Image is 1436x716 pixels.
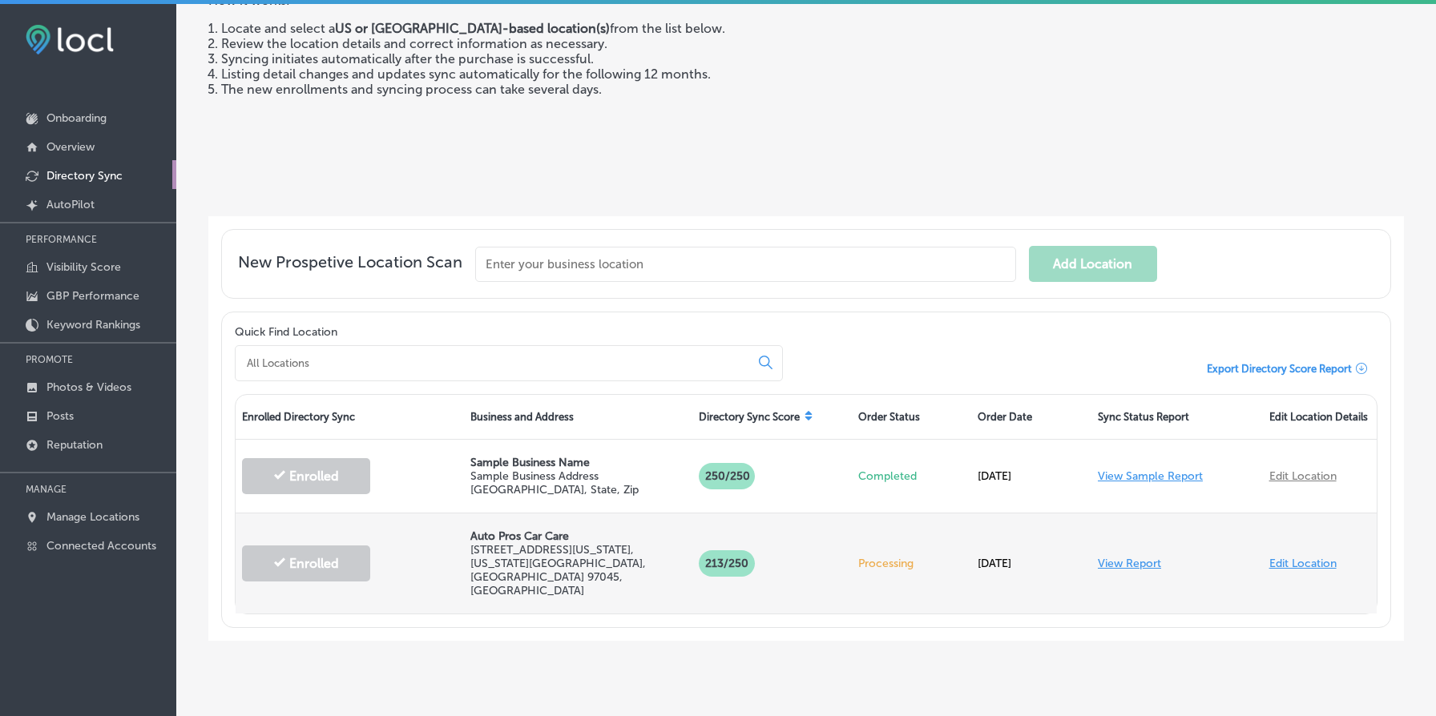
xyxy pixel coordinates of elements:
div: Sync Status Report [1091,395,1263,439]
input: All Locations [245,356,746,370]
div: Directory Sync Score [692,395,852,439]
li: The new enrollments and syncing process can take several days. [221,82,918,97]
p: 250/250 [699,463,755,489]
p: Posts [46,409,74,423]
div: Order Status [852,395,972,439]
div: Enrolled Directory Sync [236,395,464,439]
li: Syncing initiates automatically after the purchase is successful. [221,51,918,66]
li: Locate and select a from the list below. [221,21,918,36]
p: Directory Sync [46,169,123,183]
p: Connected Accounts [46,539,156,553]
p: [GEOGRAPHIC_DATA], State, Zip [470,483,686,497]
li: Listing detail changes and updates sync automatically for the following 12 months. [221,66,918,82]
p: Manage Locations [46,510,139,524]
li: Review the location details and correct information as necessary. [221,36,918,51]
button: Enrolled [242,458,370,494]
p: Completed [858,469,966,483]
span: Export Directory Score Report [1207,363,1352,375]
p: Photos & Videos [46,380,131,394]
a: Edit Location [1269,557,1337,570]
p: Auto Pros Car Care [470,529,686,543]
div: [DATE] [971,541,1091,586]
input: Enter your business location [475,247,1016,282]
a: View Report [1098,557,1161,570]
img: fda3e92497d09a02dc62c9cd864e3231.png [26,25,114,54]
label: Quick Find Location [235,325,337,339]
p: AutoPilot [46,198,95,211]
div: [DATE] [971,453,1091,499]
p: 213 /250 [699,550,755,577]
a: View Sample Report [1098,469,1203,483]
p: Sample Business Name [470,456,686,469]
p: Processing [858,557,966,570]
div: Edit Location Details [1263,395,1377,439]
p: Sample Business Address [470,469,686,483]
p: GBP Performance [46,289,139,303]
p: Visibility Score [46,260,121,274]
button: Add Location [1029,246,1157,282]
button: Enrolled [242,545,370,581]
a: Edit Location [1269,469,1337,483]
p: Keyword Rankings [46,318,140,332]
span: New Prospetive Location Scan [238,252,462,282]
strong: US or [GEOGRAPHIC_DATA]-based location(s) [335,21,610,36]
p: [STREET_ADDRESS][US_STATE] , [US_STATE][GEOGRAPHIC_DATA], [GEOGRAPHIC_DATA] 97045, [GEOGRAPHIC_DATA] [470,543,686,597]
p: Reputation [46,438,103,452]
div: Business and Address [464,395,692,439]
p: Onboarding [46,111,107,125]
p: Overview [46,140,95,154]
div: Order Date [971,395,1091,439]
